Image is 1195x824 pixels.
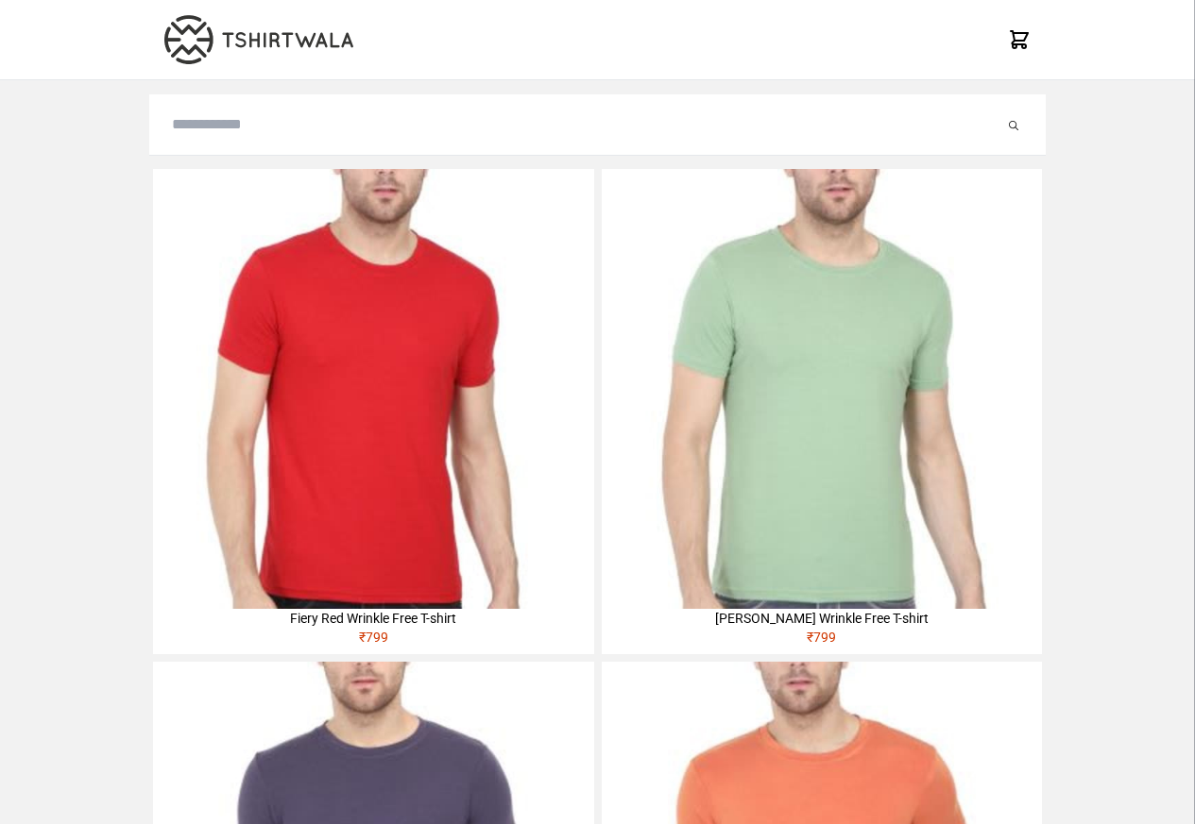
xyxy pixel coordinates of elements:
[153,169,593,654] a: Fiery Red Wrinkle Free T-shirt₹799
[1004,113,1023,136] button: Submit your search query.
[602,609,1042,628] div: [PERSON_NAME] Wrinkle Free T-shirt
[153,628,593,654] div: ₹ 799
[602,628,1042,654] div: ₹ 799
[602,169,1042,609] img: 4M6A2211-320x320.jpg
[153,169,593,609] img: 4M6A2225-320x320.jpg
[164,15,353,64] img: TW-LOGO-400-104.png
[602,169,1042,654] a: [PERSON_NAME] Wrinkle Free T-shirt₹799
[153,609,593,628] div: Fiery Red Wrinkle Free T-shirt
